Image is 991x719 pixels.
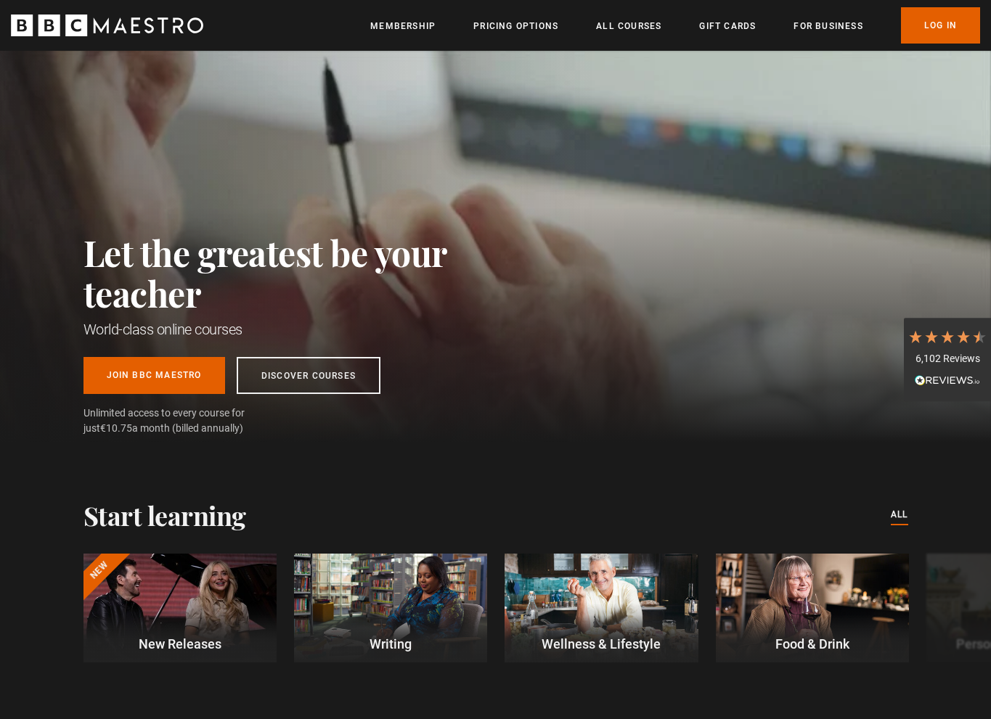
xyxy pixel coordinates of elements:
[83,554,277,662] a: New New Releases
[83,406,280,436] span: Unlimited access to every course for just a month (billed annually)
[901,7,980,44] a: Log In
[83,232,512,313] h2: Let the greatest be your teacher
[699,19,756,33] a: Gift Cards
[908,329,987,345] div: 4.7 Stars
[596,19,661,33] a: All Courses
[11,15,203,36] svg: BBC Maestro
[794,19,862,33] a: For business
[505,634,698,654] p: Wellness & Lifestyle
[904,318,991,402] div: 6,102 ReviewsRead All Reviews
[473,19,558,33] a: Pricing Options
[370,19,436,33] a: Membership
[716,634,909,654] p: Food & Drink
[294,554,487,662] a: Writing
[908,373,987,390] div: Read All Reviews
[83,500,246,530] h2: Start learning
[915,375,980,385] img: REVIEWS.io
[83,319,512,340] h1: World-class online courses
[294,634,487,654] p: Writing
[891,507,908,523] a: All
[908,352,987,366] div: 6,102 Reviews
[505,554,698,662] a: Wellness & Lifestyle
[716,554,909,662] a: Food & Drink
[237,357,380,394] a: Discover Courses
[370,7,980,44] nav: Primary
[83,634,276,654] p: New Releases
[83,357,225,394] a: Join BBC Maestro
[100,422,132,434] span: €10.75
